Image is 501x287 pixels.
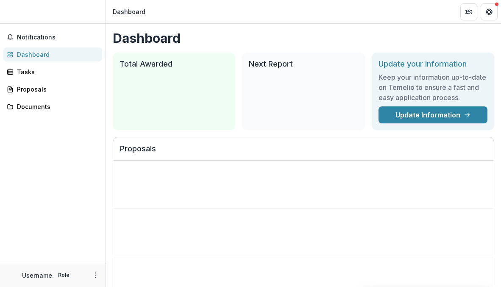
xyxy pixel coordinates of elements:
div: Dashboard [17,50,95,59]
button: More [90,270,100,280]
h2: Update your information [379,59,487,69]
h3: Keep your information up-to-date on Temelio to ensure a fast and easy application process. [379,72,487,103]
h2: Total Awarded [120,59,228,69]
h2: Next Report [249,59,358,69]
a: Documents [3,100,102,114]
p: Username [22,271,52,280]
button: Partners [460,3,477,20]
button: Notifications [3,31,102,44]
h1: Dashboard [113,31,494,46]
div: Dashboard [113,7,145,16]
button: Get Help [481,3,498,20]
a: Dashboard [3,47,102,61]
div: Tasks [17,67,95,76]
h2: Proposals [120,144,487,160]
a: Proposals [3,82,102,96]
div: Proposals [17,85,95,94]
span: Notifications [17,34,99,41]
div: Documents [17,102,95,111]
a: Tasks [3,65,102,79]
p: Role [56,271,72,279]
nav: breadcrumb [109,6,149,18]
a: Update Information [379,106,487,123]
